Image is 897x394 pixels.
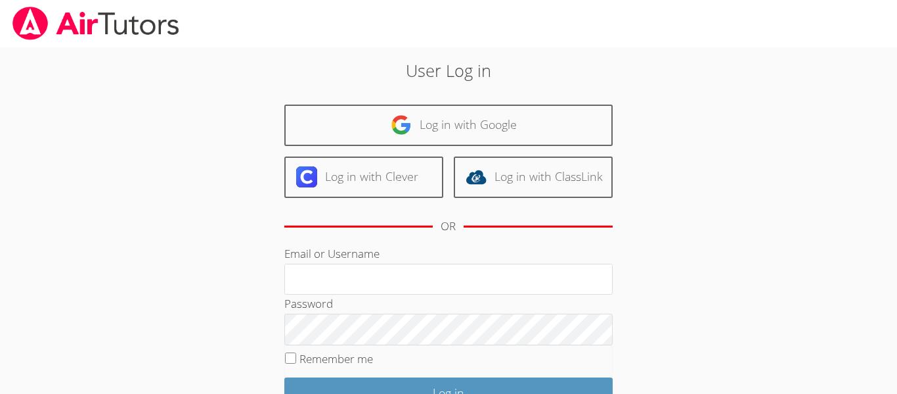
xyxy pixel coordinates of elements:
img: classlink-logo-d6bb404cc1216ec64c9a2012d9dc4662098be43eaf13dc465df04b49fa7ab582.svg [466,166,487,187]
label: Email or Username [284,246,380,261]
label: Remember me [299,351,373,366]
img: airtutors_banner-c4298cdbf04f3fff15de1276eac7730deb9818008684d7c2e4769d2f7ddbe033.png [11,7,181,40]
a: Log in with Google [284,105,613,146]
a: Log in with ClassLink [454,157,613,198]
img: google-logo-50288ca7cdecda66e5e0955fdab243c47b7ad437acaf1139b6f446037453330a.svg [391,114,412,135]
img: clever-logo-6eab21bc6e7a338710f1a6ff85c0baf02591cd810cc4098c63d3a4b26e2feb20.svg [296,166,317,187]
div: OR [441,217,456,236]
label: Password [284,296,333,311]
h2: User Log in [206,58,691,83]
a: Log in with Clever [284,157,443,198]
